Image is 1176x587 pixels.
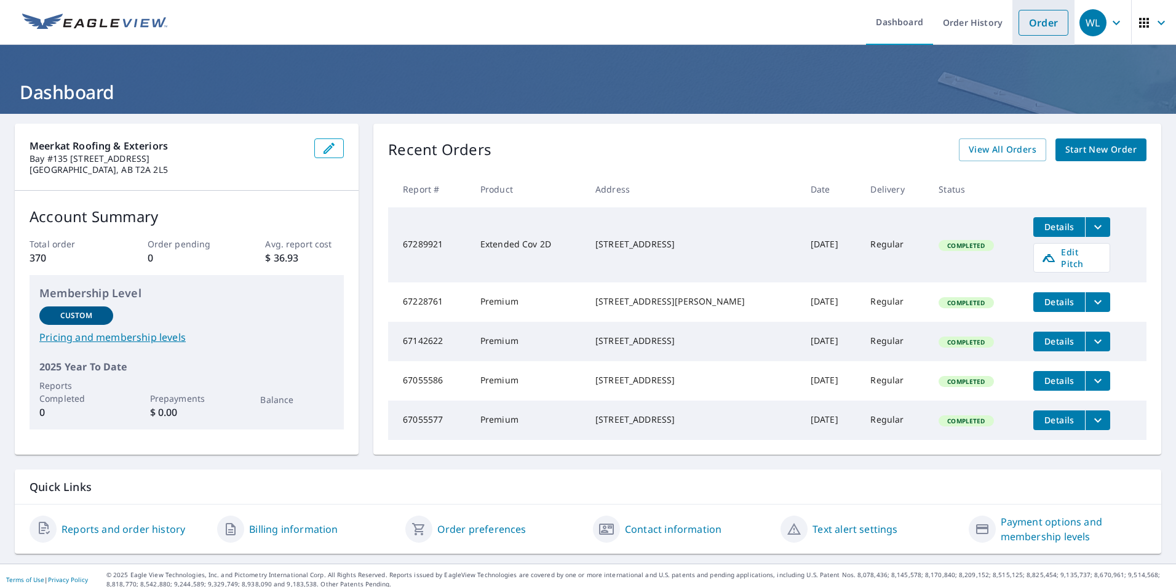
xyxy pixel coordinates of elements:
[260,393,334,406] p: Balance
[595,295,791,308] div: [STREET_ADDRESS][PERSON_NAME]
[471,401,586,440] td: Premium
[388,171,471,207] th: Report #
[625,522,721,537] a: Contact information
[1019,10,1068,36] a: Order
[388,361,471,401] td: 67055586
[1041,375,1078,386] span: Details
[39,285,334,301] p: Membership Level
[471,361,586,401] td: Premium
[860,171,929,207] th: Delivery
[1033,217,1085,237] button: detailsBtn-67289921
[1041,221,1078,233] span: Details
[801,171,861,207] th: Date
[48,575,88,584] a: Privacy Policy
[595,374,791,386] div: [STREET_ADDRESS]
[801,361,861,401] td: [DATE]
[1085,332,1110,351] button: filesDropdownBtn-67142622
[1055,138,1146,161] a: Start New Order
[595,238,791,250] div: [STREET_ADDRESS]
[860,322,929,361] td: Regular
[265,238,344,250] p: Avg. report cost
[860,361,929,401] td: Regular
[959,138,1046,161] a: View All Orders
[801,207,861,282] td: [DATE]
[39,359,334,374] p: 2025 Year To Date
[801,282,861,322] td: [DATE]
[1033,371,1085,391] button: detailsBtn-67055586
[801,401,861,440] td: [DATE]
[30,138,304,153] p: Meerkat Roofing & Exteriors
[6,576,88,583] p: |
[150,405,224,420] p: $ 0.00
[812,522,897,537] a: Text alert settings
[1085,371,1110,391] button: filesDropdownBtn-67055586
[388,322,471,361] td: 67142622
[1001,514,1146,544] a: Payment options and membership levels
[437,522,526,537] a: Order preferences
[1085,217,1110,237] button: filesDropdownBtn-67289921
[471,322,586,361] td: Premium
[940,417,992,425] span: Completed
[30,206,344,228] p: Account Summary
[22,14,167,32] img: EV Logo
[471,282,586,322] td: Premium
[940,338,992,346] span: Completed
[15,79,1161,105] h1: Dashboard
[1033,332,1085,351] button: detailsBtn-67142622
[249,522,338,537] a: Billing information
[471,171,586,207] th: Product
[1041,296,1078,308] span: Details
[1079,9,1106,36] div: WL
[39,330,334,345] a: Pricing and membership levels
[388,138,491,161] p: Recent Orders
[860,282,929,322] td: Regular
[148,250,226,265] p: 0
[30,153,304,164] p: Bay #135 [STREET_ADDRESS]
[150,392,224,405] p: Prepayments
[940,298,992,307] span: Completed
[148,238,226,250] p: Order pending
[940,377,992,386] span: Completed
[1085,410,1110,430] button: filesDropdownBtn-67055577
[30,250,108,265] p: 370
[30,164,304,175] p: [GEOGRAPHIC_DATA], AB T2A 2L5
[388,207,471,282] td: 67289921
[62,522,185,537] a: Reports and order history
[586,171,801,207] th: Address
[940,241,992,250] span: Completed
[929,171,1023,207] th: Status
[30,238,108,250] p: Total order
[595,335,791,347] div: [STREET_ADDRESS]
[39,405,113,420] p: 0
[1041,414,1078,426] span: Details
[471,207,586,282] td: Extended Cov 2D
[1065,142,1137,158] span: Start New Order
[60,310,92,321] p: Custom
[1033,410,1085,430] button: detailsBtn-67055577
[6,575,44,584] a: Terms of Use
[1041,246,1102,270] span: Edit Pitch
[388,401,471,440] td: 67055577
[30,479,1146,495] p: Quick Links
[1041,335,1078,347] span: Details
[1033,243,1110,273] a: Edit Pitch
[595,413,791,426] div: [STREET_ADDRESS]
[1033,292,1085,312] button: detailsBtn-67228761
[265,250,344,265] p: $ 36.93
[801,322,861,361] td: [DATE]
[969,142,1036,158] span: View All Orders
[860,401,929,440] td: Regular
[1085,292,1110,312] button: filesDropdownBtn-67228761
[39,379,113,405] p: Reports Completed
[860,207,929,282] td: Regular
[388,282,471,322] td: 67228761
